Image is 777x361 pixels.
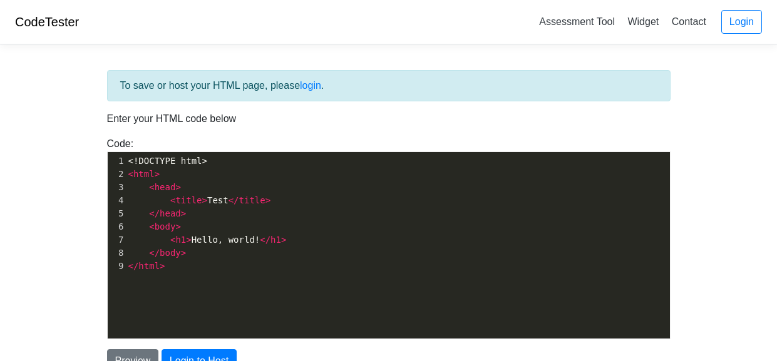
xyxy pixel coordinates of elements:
[128,169,133,179] span: <
[170,235,175,245] span: <
[721,10,762,34] a: Login
[181,248,186,258] span: >
[15,15,79,29] a: CodeTester
[108,168,126,181] div: 2
[108,181,126,194] div: 3
[108,155,126,168] div: 1
[667,11,711,32] a: Contact
[170,195,175,205] span: <
[128,235,287,245] span: Hello, world!
[229,195,239,205] span: </
[155,182,176,192] span: head
[149,221,154,231] span: <
[239,195,265,205] span: title
[138,261,160,271] span: html
[108,194,126,207] div: 4
[175,182,180,192] span: >
[175,195,202,205] span: title
[260,235,270,245] span: </
[107,70,671,101] div: To save or host your HTML page, please .
[128,156,207,166] span: <!DOCTYPE html>
[534,11,620,32] a: Assessment Tool
[265,195,270,205] span: >
[128,195,271,205] span: Test
[128,261,139,271] span: </
[175,221,180,231] span: >
[160,208,181,218] span: head
[202,195,207,205] span: >
[155,221,176,231] span: body
[108,260,126,273] div: 9
[160,261,165,271] span: >
[622,11,664,32] a: Widget
[149,182,154,192] span: <
[281,235,286,245] span: >
[149,248,160,258] span: </
[181,208,186,218] span: >
[108,207,126,220] div: 5
[108,247,126,260] div: 8
[300,80,321,91] a: login
[149,208,160,218] span: </
[155,169,160,179] span: >
[108,233,126,247] div: 7
[175,235,186,245] span: h1
[160,248,181,258] span: body
[108,220,126,233] div: 6
[133,169,155,179] span: html
[98,136,680,339] div: Code:
[186,235,191,245] span: >
[107,111,671,126] p: Enter your HTML code below
[270,235,281,245] span: h1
